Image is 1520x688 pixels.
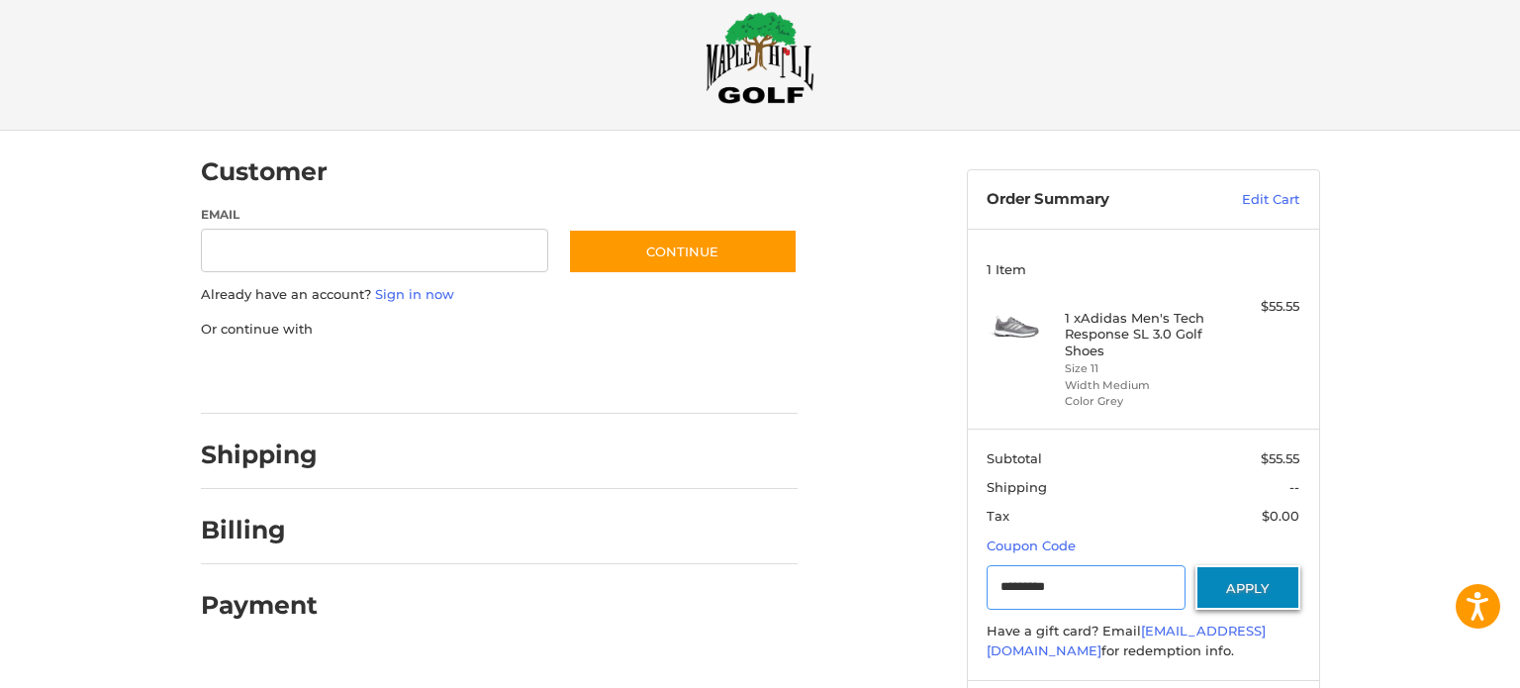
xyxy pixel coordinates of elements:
[362,358,511,394] iframe: PayPal-paylater
[1065,377,1216,394] li: Width Medium
[987,622,1299,660] div: Have a gift card? Email for redemption info.
[201,590,318,621] h2: Payment
[987,538,1076,553] a: Coupon Code
[987,261,1299,277] h3: 1 Item
[201,440,318,470] h2: Shipping
[375,286,454,302] a: Sign in now
[1199,190,1299,210] a: Edit Cart
[987,450,1042,466] span: Subtotal
[1262,508,1299,524] span: $0.00
[1221,297,1299,317] div: $55.55
[1195,565,1300,610] button: Apply
[706,11,814,104] img: Maple Hill Golf
[568,229,798,274] button: Continue
[987,623,1266,658] a: [EMAIL_ADDRESS][DOMAIN_NAME]
[987,565,1186,610] input: Gift Certificate or Coupon Code
[201,285,798,305] p: Already have an account?
[201,320,798,340] p: Or continue with
[1289,479,1299,495] span: --
[1261,450,1299,466] span: $55.55
[1065,310,1216,358] h4: 1 x Adidas Men's Tech Response SL 3.0 Golf Shoes
[201,156,328,187] h2: Customer
[987,190,1199,210] h3: Order Summary
[194,358,342,394] iframe: PayPal-paypal
[529,358,678,394] iframe: PayPal-venmo
[987,479,1047,495] span: Shipping
[1065,393,1216,410] li: Color Grey
[201,206,549,224] label: Email
[987,508,1009,524] span: Tax
[201,515,317,545] h2: Billing
[1065,360,1216,377] li: Size 11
